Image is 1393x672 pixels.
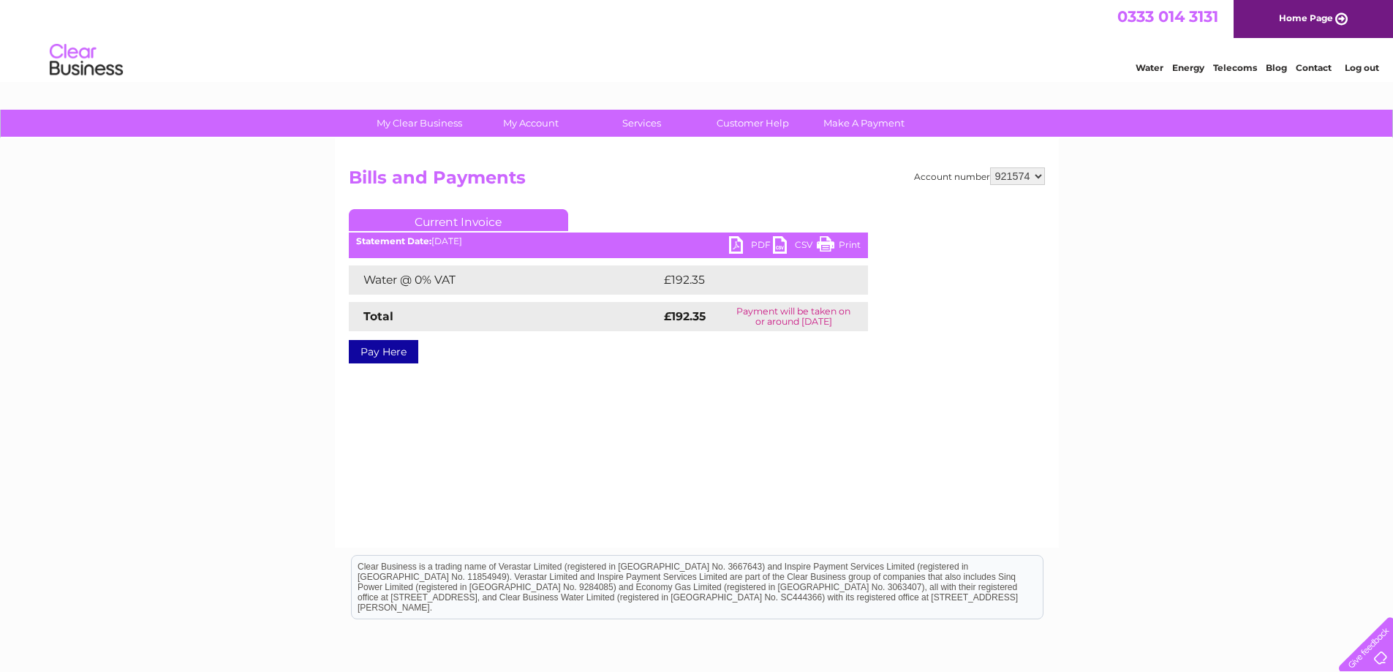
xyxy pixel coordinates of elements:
a: Customer Help [692,110,813,137]
a: Blog [1266,62,1287,73]
a: PDF [729,236,773,257]
a: My Clear Business [359,110,480,137]
a: My Account [470,110,591,137]
a: Log out [1345,62,1379,73]
strong: £192.35 [664,309,706,323]
a: Telecoms [1213,62,1257,73]
div: Clear Business is a trading name of Verastar Limited (registered in [GEOGRAPHIC_DATA] No. 3667643... [352,8,1043,71]
td: £192.35 [660,265,841,295]
img: logo.png [49,38,124,83]
td: Water @ 0% VAT [349,265,660,295]
b: Statement Date: [356,235,431,246]
a: Current Invoice [349,209,568,231]
a: 0333 014 3131 [1117,7,1218,26]
a: Print [817,236,861,257]
a: Water [1136,62,1163,73]
a: Contact [1296,62,1332,73]
a: Make A Payment [804,110,924,137]
div: Account number [914,167,1045,185]
a: CSV [773,236,817,257]
a: Services [581,110,702,137]
h2: Bills and Payments [349,167,1045,195]
td: Payment will be taken on or around [DATE] [720,302,867,331]
div: [DATE] [349,236,868,246]
a: Pay Here [349,340,418,363]
a: Energy [1172,62,1204,73]
strong: Total [363,309,393,323]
